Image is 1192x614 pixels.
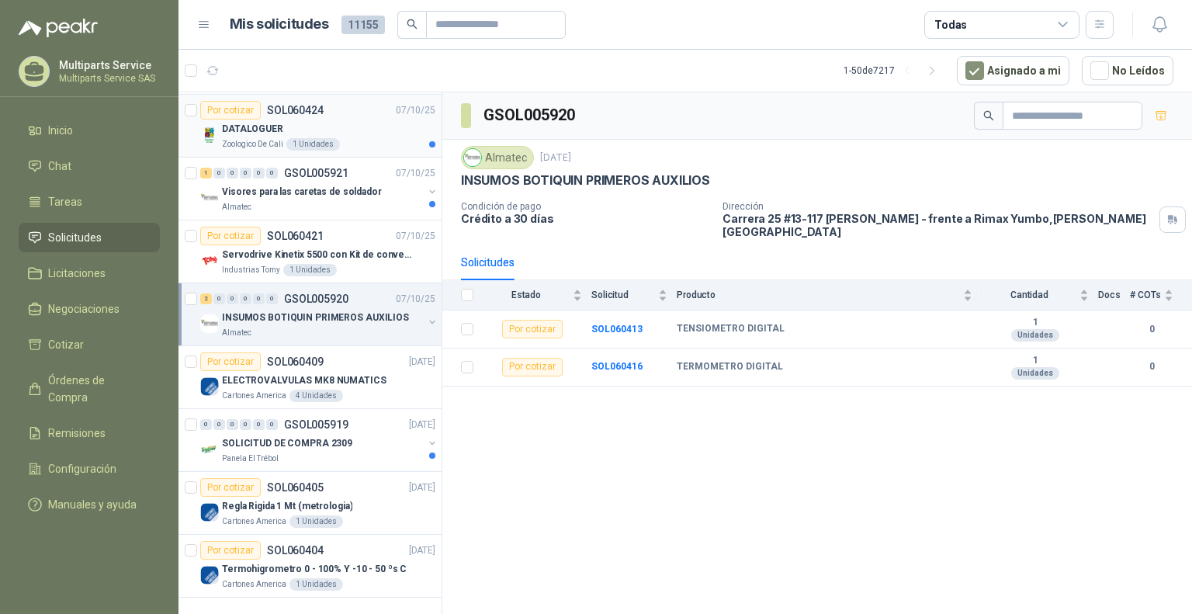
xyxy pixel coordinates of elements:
[213,419,225,430] div: 0
[240,419,251,430] div: 0
[461,201,710,212] p: Condición de pago
[48,300,120,317] span: Negociaciones
[222,122,283,137] p: DATALOGUER
[19,418,160,448] a: Remisiones
[59,60,156,71] p: Multiparts Service
[200,290,438,339] a: 2 0 0 0 0 0 GSOL00592007/10/25 Company LogoINSUMOS BOTIQUIN PRIMEROS AUXILIOSAlmatec
[677,280,982,310] th: Producto
[461,254,515,271] div: Solicitudes
[502,320,563,338] div: Por cotizar
[284,419,348,430] p: GSOL005919
[213,168,225,179] div: 0
[19,116,160,145] a: Inicio
[284,293,348,304] p: GSOL005920
[677,361,783,373] b: TERMOMETRO DIGITAL
[48,265,106,282] span: Licitaciones
[289,578,343,591] div: 1 Unidades
[266,293,278,304] div: 0
[48,193,82,210] span: Tareas
[591,324,643,335] a: SOL060413
[982,355,1089,367] b: 1
[48,425,106,442] span: Remisiones
[409,543,435,558] p: [DATE]
[48,122,73,139] span: Inicio
[222,390,286,402] p: Cartones America
[200,168,212,179] div: 1
[200,101,261,120] div: Por cotizar
[1011,329,1059,342] div: Unidades
[1130,280,1192,310] th: # COTs
[1130,359,1173,374] b: 0
[222,436,352,451] p: SOLICITUD DE COMPRA 2309
[200,293,212,304] div: 2
[48,229,102,246] span: Solicitudes
[19,151,160,181] a: Chat
[267,356,324,367] p: SOL060409
[341,16,385,34] span: 11155
[19,258,160,288] a: Licitaciones
[396,292,435,307] p: 07/10/25
[200,440,219,459] img: Company Logo
[48,496,137,513] span: Manuales y ayuda
[677,323,785,335] b: TENSIOMETRO DIGITAL
[200,189,219,207] img: Company Logo
[591,280,677,310] th: Solicitud
[178,95,442,158] a: Por cotizarSOL06042407/10/25 Company LogoDATALOGUERZoologico De Cali1 Unidades
[591,361,643,372] a: SOL060416
[59,74,156,83] p: Multiparts Service SAS
[48,158,71,175] span: Chat
[267,545,324,556] p: SOL060404
[200,251,219,270] img: Company Logo
[240,168,251,179] div: 0
[483,290,570,300] span: Estado
[1011,367,1059,380] div: Unidades
[396,103,435,118] p: 07/10/25
[266,168,278,179] div: 0
[982,280,1098,310] th: Cantidad
[48,372,145,406] span: Órdenes de Compra
[200,314,219,333] img: Company Logo
[983,110,994,121] span: search
[48,460,116,477] span: Configuración
[266,419,278,430] div: 0
[19,187,160,217] a: Tareas
[200,415,438,465] a: 0 0 0 0 0 0 GSOL005919[DATE] Company LogoSOLICITUD DE COMPRA 2309Panela El Trébol
[222,327,251,339] p: Almatec
[1082,56,1173,85] button: No Leídos
[409,418,435,432] p: [DATE]
[222,373,386,388] p: ELECTROVALVULAS MK8 NUMATICS
[48,336,84,353] span: Cotizar
[957,56,1069,85] button: Asignado a mi
[222,264,280,276] p: Industrias Tomy
[483,103,577,127] h3: GSOL005920
[464,149,481,166] img: Company Logo
[19,294,160,324] a: Negociaciones
[396,229,435,244] p: 07/10/25
[222,499,352,514] p: Regla Rigida 1 Mt (metrologia)
[982,290,1076,300] span: Cantidad
[222,310,409,325] p: INSUMOS BOTIQUIN PRIMEROS AUXILIOS
[230,13,329,36] h1: Mis solicitudes
[19,330,160,359] a: Cotizar
[227,419,238,430] div: 0
[289,515,343,528] div: 1 Unidades
[502,358,563,376] div: Por cotizar
[19,19,98,37] img: Logo peakr
[253,419,265,430] div: 0
[222,138,283,151] p: Zoologico De Cali
[934,16,967,33] div: Todas
[540,151,571,165] p: [DATE]
[677,290,960,300] span: Producto
[253,293,265,304] div: 0
[407,19,418,29] span: search
[267,105,324,116] p: SOL060424
[222,453,279,465] p: Panela El Trébol
[222,578,286,591] p: Cartones America
[461,212,710,225] p: Crédito a 30 días
[19,490,160,519] a: Manuales y ayuda
[222,248,415,262] p: Servodrive Kinetix 5500 con Kit de conversión y filtro (Ref 41350505)
[200,503,219,522] img: Company Logo
[982,317,1089,329] b: 1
